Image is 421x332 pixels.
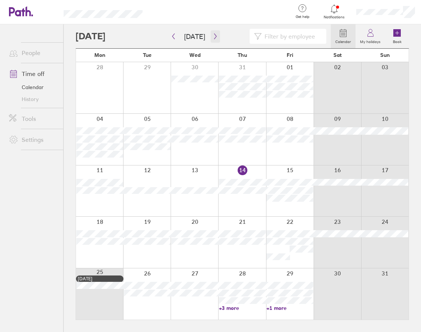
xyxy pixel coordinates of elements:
a: Settings [3,132,63,147]
span: Notifications [322,15,347,19]
a: +1 more [266,305,313,311]
span: Fri [287,52,293,58]
a: Time off [3,66,63,81]
span: Sat [333,52,342,58]
a: Notifications [322,4,347,19]
label: Calendar [331,37,356,44]
a: My holidays [356,24,385,48]
a: +3 more [219,305,266,311]
span: Get help [290,15,315,19]
span: Wed [189,52,201,58]
a: Tools [3,111,63,126]
span: Mon [94,52,106,58]
span: Tue [143,52,152,58]
a: People [3,45,63,60]
div: [DATE] [78,276,122,281]
span: Sun [380,52,390,58]
a: History [3,93,63,105]
a: Calendar [3,81,63,93]
a: Calendar [331,24,356,48]
label: My holidays [356,37,385,44]
a: Book [385,24,409,48]
input: Filter by employee [262,29,322,43]
span: Thu [238,52,247,58]
label: Book [388,37,406,44]
button: [DATE] [178,30,211,43]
